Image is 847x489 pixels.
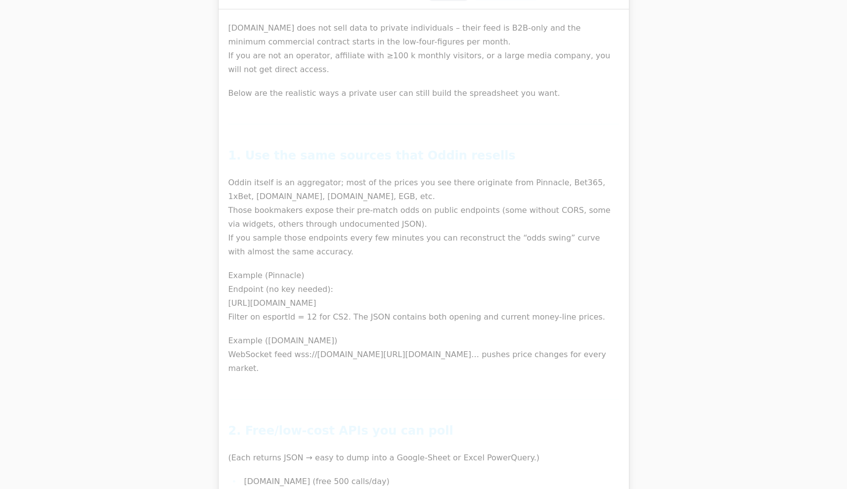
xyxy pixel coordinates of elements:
[228,86,619,100] p: Below are the realistic ways a private user can still build the spreadsheet you want.
[228,176,619,259] p: Oddin itself is an aggregator; most of the prices you see there originate from Pinnacle, Bet365, ...
[228,423,619,439] h2: 2. Free/low-cost APIs you can poll
[228,451,619,465] p: (Each returns JSON → easy to dump into a Google-Sheet or Excel PowerQuery.)
[228,148,619,164] h2: 1. Use the same sources that Oddin resells
[228,21,619,77] p: [DOMAIN_NAME] does not sell data to private individuals – their feed is B2B-only and the minimum ...
[241,475,619,489] li: [DOMAIN_NAME] (free 500 calls/day)
[228,334,619,375] p: Example ([DOMAIN_NAME]) WebSocket feed wss://[DOMAIN_NAME][URL][DOMAIN_NAME]… pushes price change...
[228,269,619,324] p: Example (Pinnacle) Endpoint (no key needed): [URL][DOMAIN_NAME] Filter on esportId = 12 for CS2. ...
